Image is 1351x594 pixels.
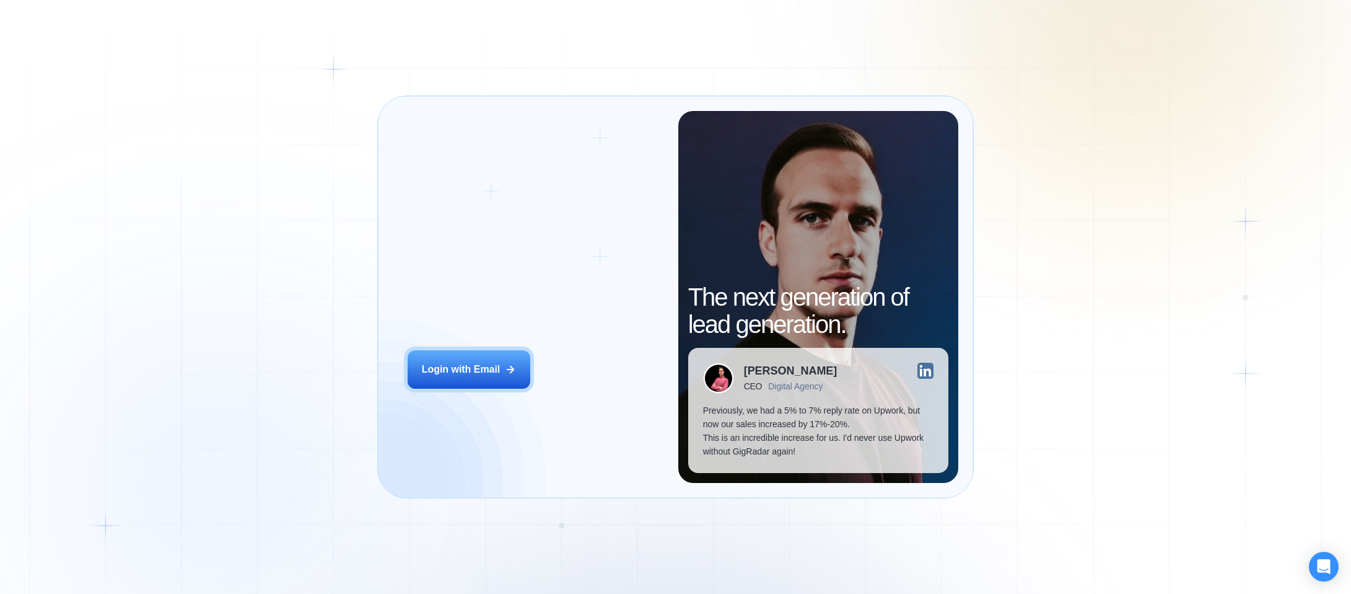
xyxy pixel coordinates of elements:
p: Previously, we had a 5% to 7% reply rate on Upwork, but now our sales increased by 17%-20%. This ... [703,404,933,458]
div: CEO [744,381,762,391]
div: [PERSON_NAME] [744,365,837,376]
div: Open Intercom Messenger [1309,552,1339,582]
div: Digital Agency [768,381,823,391]
div: Login with Email [422,363,501,376]
button: Login with Email [408,350,530,389]
h2: The next generation of lead generation. [688,283,948,338]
